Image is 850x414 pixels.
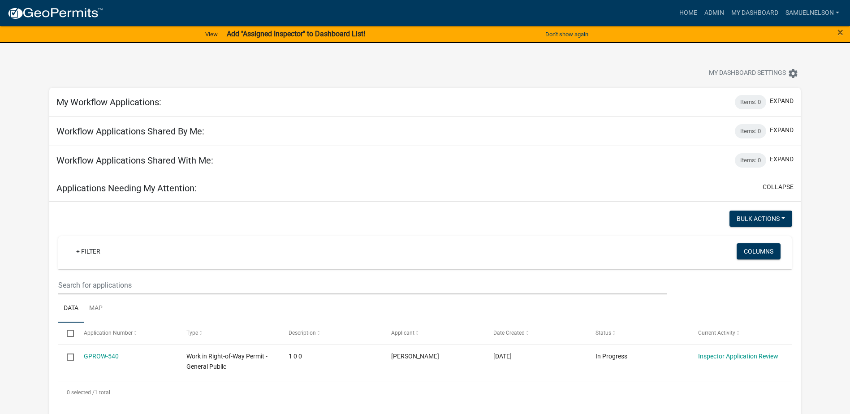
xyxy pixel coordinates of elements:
span: 08/06/2025 [493,353,512,360]
a: + Filter [69,243,108,259]
span: 0 selected / [67,389,95,396]
datatable-header-cell: Current Activity [689,323,791,344]
span: Date Created [493,330,525,336]
span: Current Activity [698,330,735,336]
button: expand [770,155,794,164]
datatable-header-cell: Status [587,323,689,344]
h5: Applications Needing My Attention: [56,183,197,194]
span: Application Number [84,330,133,336]
div: Items: 0 [735,124,766,138]
button: My Dashboard Settingssettings [702,65,806,82]
span: In Progress [595,353,627,360]
button: Columns [737,243,781,259]
a: GPROW-540 [84,353,119,360]
datatable-header-cell: Application Number [75,323,177,344]
button: Don't show again [542,27,592,42]
span: Status [595,330,611,336]
a: Admin [701,4,728,22]
datatable-header-cell: Type [178,323,280,344]
button: Close [837,27,843,38]
a: Inspector Application Review [698,353,778,360]
input: Search for applications [58,276,667,294]
h5: My Workflow Applications: [56,97,161,108]
h5: Workflow Applications Shared By Me: [56,126,204,137]
span: Nick Dahle [391,353,439,360]
datatable-header-cell: Select [58,323,75,344]
button: expand [770,96,794,106]
datatable-header-cell: Description [280,323,382,344]
a: View [202,27,221,42]
div: 1 total [58,381,792,404]
i: settings [788,68,798,79]
strong: Add "Assigned Inspector" to Dashboard List! [227,30,365,38]
datatable-header-cell: Date Created [485,323,587,344]
div: collapse [49,202,801,413]
button: collapse [763,182,794,192]
span: 1 0 0 [289,353,302,360]
a: samuelnelson [782,4,843,22]
div: Items: 0 [735,95,766,109]
button: expand [770,125,794,135]
span: Type [186,330,198,336]
a: Home [676,4,701,22]
datatable-header-cell: Applicant [382,323,484,344]
span: × [837,26,843,39]
a: My Dashboard [728,4,782,22]
a: Map [84,294,108,323]
div: Items: 0 [735,153,766,168]
span: Applicant [391,330,414,336]
button: Bulk Actions [729,211,792,227]
a: Data [58,294,84,323]
span: Work in Right-of-Way Permit - General Public [186,353,268,370]
span: My Dashboard Settings [709,68,786,79]
h5: Workflow Applications Shared With Me: [56,155,213,166]
span: Description [289,330,316,336]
